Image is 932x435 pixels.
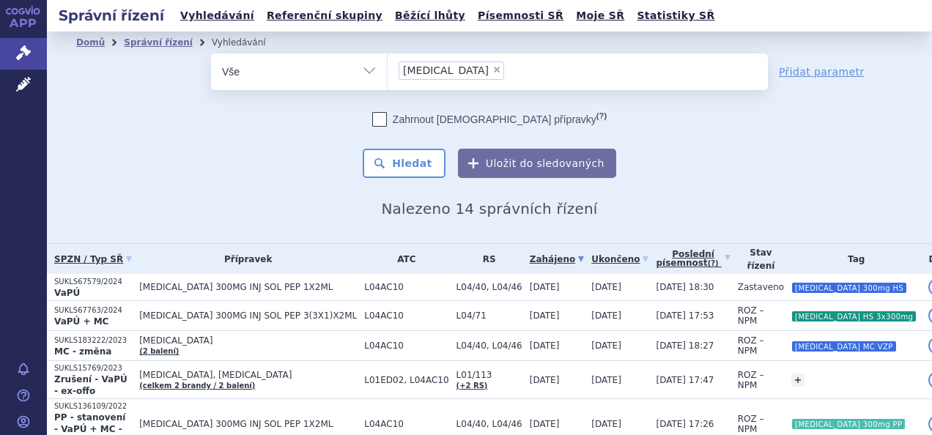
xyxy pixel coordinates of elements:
span: [MEDICAL_DATA], [MEDICAL_DATA] [139,370,357,380]
span: L04AC10 [364,419,448,429]
span: [DATE] [591,419,621,429]
a: Písemnosti SŘ [473,6,568,26]
i: [MEDICAL_DATA] MC VZP [792,341,896,352]
span: L04AC10 [364,341,448,351]
a: Referenční skupiny [262,6,387,26]
span: [DATE] [591,282,621,292]
a: Domů [76,37,105,48]
a: (celkem 2 brandy / 2 balení) [139,382,255,390]
a: Vyhledávání [176,6,259,26]
span: ROZ – NPM [738,414,764,434]
a: Zahájeno [530,249,584,269]
button: Uložit do sledovaných [458,149,616,178]
p: SUKLS67579/2024 [54,277,132,287]
span: [DATE] [530,341,560,351]
span: L04/40, L04/46 [456,419,522,429]
th: RS [449,244,522,274]
a: Běžící lhůty [391,6,470,26]
p: SUKLS67763/2024 [54,305,132,316]
span: [DATE] [530,375,560,385]
a: Správní řízení [124,37,193,48]
i: [MEDICAL_DATA] HS 3x300mg [792,311,916,321]
span: ROZ – NPM [738,305,764,326]
span: [DATE] [530,419,560,429]
span: [MEDICAL_DATA] 300MG INJ SOL PEP 3(3X1)X2ML [139,311,357,321]
a: (2 balení) [139,347,179,355]
abbr: (?) [708,259,719,268]
a: Ukončeno [591,249,648,269]
span: L01ED02, L04AC10 [364,375,448,385]
a: Přidat parametr [779,64,865,79]
h2: Správní řízení [47,5,176,26]
span: L04/71 [456,311,522,321]
a: SPZN / Typ SŘ [54,249,132,269]
th: Přípravek [132,244,357,274]
span: [MEDICAL_DATA] 300MG INJ SOL PEP 1X2ML [139,282,357,292]
span: ROZ – NPM [738,335,764,356]
strong: VaPÚ [54,288,80,298]
span: Zastaveno [738,282,784,292]
a: + [791,373,805,387]
li: Vyhledávání [212,31,285,53]
span: [DATE] 17:47 [656,375,714,385]
span: [MEDICAL_DATA] [403,65,489,75]
span: L04AC10 [364,311,448,321]
button: Hledat [363,149,445,178]
strong: MC - změna [54,346,111,357]
span: [DATE] [591,375,621,385]
a: Poslednípísemnost(?) [656,244,730,274]
span: [MEDICAL_DATA] 300MG INJ SOL PEP 1X2ML [139,419,357,429]
input: [MEDICAL_DATA] [508,61,517,79]
abbr: (?) [596,111,607,121]
span: L04/40, L04/46 [456,282,522,292]
i: [MEDICAL_DATA] 300mg PP [792,419,905,429]
span: [DATE] [591,311,621,321]
span: L01/113 [456,370,522,380]
strong: Zrušení - VaPÚ - ex-offo [54,374,127,396]
span: L04/40, L04/46 [456,341,522,351]
span: [DATE] 18:27 [656,341,714,351]
strong: VaPÚ + MC [54,316,108,327]
th: ATC [357,244,448,274]
span: [DATE] 17:53 [656,311,714,321]
th: Stav řízení [731,244,784,274]
span: [DATE] 18:30 [656,282,714,292]
p: SUKLS136109/2022 [54,401,132,412]
span: [DATE] [530,282,560,292]
a: (+2 RS) [456,382,488,390]
span: ROZ – NPM [738,370,764,390]
span: [MEDICAL_DATA] [139,335,357,346]
span: [DATE] 17:26 [656,419,714,429]
a: Statistiky SŘ [632,6,719,26]
th: Tag [784,244,921,274]
p: SUKLS183222/2023 [54,335,132,346]
span: L04AC10 [364,282,448,292]
p: SUKLS15769/2023 [54,363,132,373]
label: Zahrnout [DEMOGRAPHIC_DATA] přípravky [372,112,607,127]
span: [DATE] [591,341,621,351]
span: [DATE] [530,311,560,321]
span: × [492,65,501,74]
i: [MEDICAL_DATA] 300mg HS [792,283,906,293]
span: Nalezeno 14 správních řízení [381,200,597,218]
a: Moje SŘ [572,6,629,26]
